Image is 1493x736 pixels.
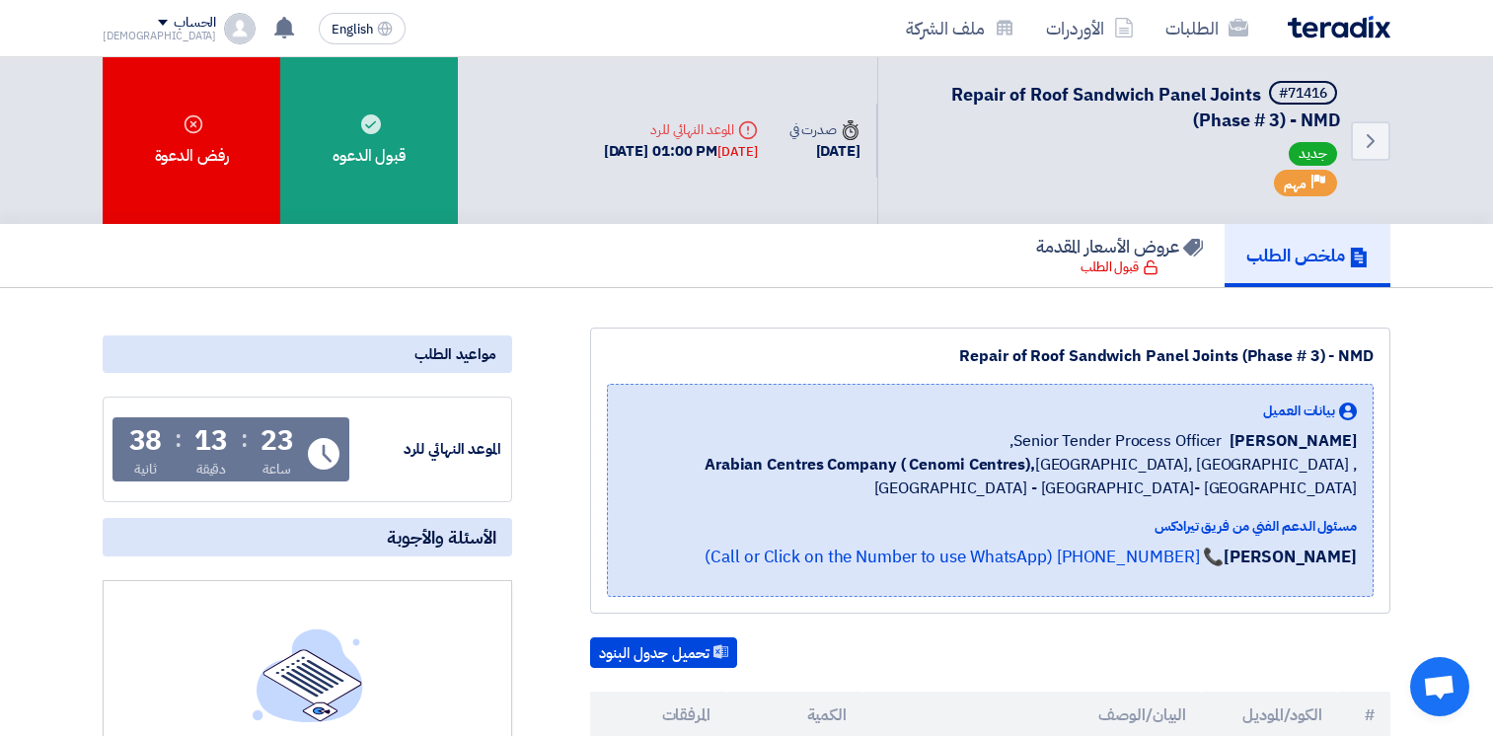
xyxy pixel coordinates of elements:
[224,13,256,44] img: profile_test.png
[175,421,182,457] div: :
[103,31,216,41] div: [DEMOGRAPHIC_DATA]
[590,637,737,669] button: تحميل جدول البنود
[1288,16,1390,38] img: Teradix logo
[1289,142,1337,166] span: جديد
[1263,401,1335,421] span: بيانات العميل
[607,344,1374,368] div: Repair of Roof Sandwich Panel Joints (Phase # 3) - NMD
[253,628,363,721] img: empty_state_list.svg
[241,421,248,457] div: :
[1030,5,1150,51] a: الأوردرات
[1014,224,1225,287] a: عروض الأسعار المقدمة قبول الطلب
[196,459,227,479] div: دقيقة
[1225,224,1390,287] a: ملخص الطلب
[262,459,291,479] div: ساعة
[319,13,406,44] button: English
[604,140,758,163] div: [DATE] 01:00 PM
[261,427,294,455] div: 23
[280,57,458,224] div: قبول الدعوه
[129,427,163,455] div: 38
[1230,429,1357,453] span: [PERSON_NAME]
[624,453,1357,500] span: [GEOGRAPHIC_DATA], [GEOGRAPHIC_DATA] ,[GEOGRAPHIC_DATA] - [GEOGRAPHIC_DATA]- [GEOGRAPHIC_DATA]
[103,57,280,224] div: رفض الدعوة
[789,140,860,163] div: [DATE]
[387,526,496,549] span: الأسئلة والأجوبة
[1284,175,1306,193] span: مهم
[1410,657,1469,716] div: Open chat
[174,15,216,32] div: الحساب
[890,5,1030,51] a: ملف الشركة
[951,81,1341,133] span: Repair of Roof Sandwich Panel Joints (Phase # 3) - NMD
[1036,235,1203,258] h5: عروض الأسعار المقدمة
[624,516,1357,537] div: مسئول الدعم الفني من فريق تيرادكس
[1279,87,1327,101] div: #71416
[1224,545,1357,569] strong: [PERSON_NAME]
[902,81,1341,132] h5: Repair of Roof Sandwich Panel Joints (Phase # 3) - NMD
[604,119,758,140] div: الموعد النهائي للرد
[1009,429,1222,453] span: Senior Tender Process Officer,
[353,438,501,461] div: الموعد النهائي للرد
[134,459,157,479] div: ثانية
[1246,244,1369,266] h5: ملخص الطلب
[332,23,373,37] span: English
[705,545,1224,569] a: 📞 [PHONE_NUMBER] (Call or Click on the Number to use WhatsApp)
[705,453,1035,477] b: Arabian Centres Company ( Cenomi Centres),
[194,427,228,455] div: 13
[717,142,757,162] div: [DATE]
[1081,258,1158,277] div: قبول الطلب
[789,119,860,140] div: صدرت في
[1150,5,1264,51] a: الطلبات
[103,335,512,373] div: مواعيد الطلب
